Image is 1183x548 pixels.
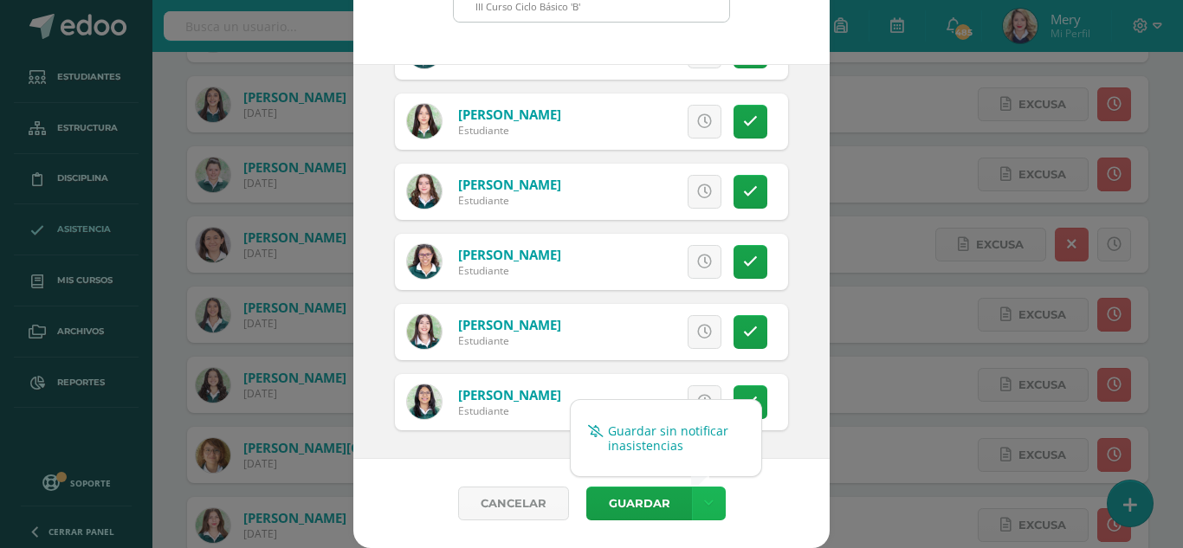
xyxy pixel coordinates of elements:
div: Estudiante [458,333,561,348]
a: Guardar sin notificar inasistencias [571,417,761,459]
img: f2a69f20926b9270fe8288e4da3feebb.png [407,174,442,209]
img: 42baaed603a2c32db496fd5af47cc9b3.png [407,384,442,419]
img: 06657abd87f83c05797da1dffd134f23.png [407,104,442,139]
button: Guardar [586,487,692,520]
img: c1576462b97d3ca92de08258c4c4f78b.png [407,244,442,279]
a: [PERSON_NAME] [458,246,561,263]
img: 08f1b80e9ba325edf5eb3044c544b789.png [407,314,442,349]
a: [PERSON_NAME] [458,316,561,333]
a: [PERSON_NAME] [458,386,561,403]
div: Estudiante [458,123,561,138]
div: Estudiante [458,403,561,418]
a: Cancelar [458,487,569,520]
a: [PERSON_NAME] [458,106,561,123]
div: Estudiante [458,193,561,208]
div: Estudiante [458,263,561,278]
a: [PERSON_NAME] [458,176,561,193]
